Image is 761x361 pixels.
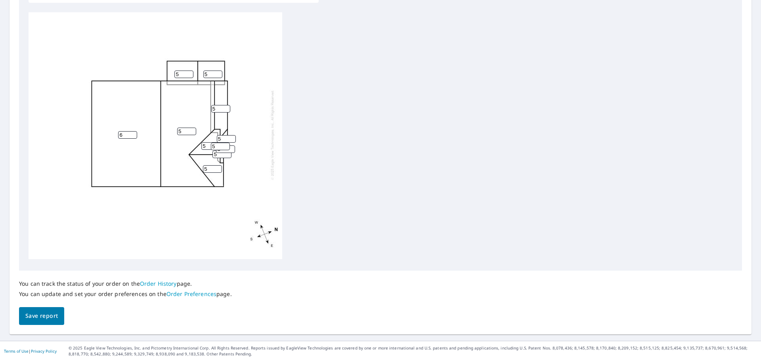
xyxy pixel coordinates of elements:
[25,311,58,321] span: Save report
[19,307,64,325] button: Save report
[4,348,29,354] a: Terms of Use
[140,280,177,287] a: Order History
[166,290,216,298] a: Order Preferences
[19,280,232,287] p: You can track the status of your order on the page.
[31,348,57,354] a: Privacy Policy
[4,349,57,353] p: |
[19,290,232,298] p: You can update and set your order preferences on the page.
[69,345,757,357] p: © 2025 Eagle View Technologies, Inc. and Pictometry International Corp. All Rights Reserved. Repo...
